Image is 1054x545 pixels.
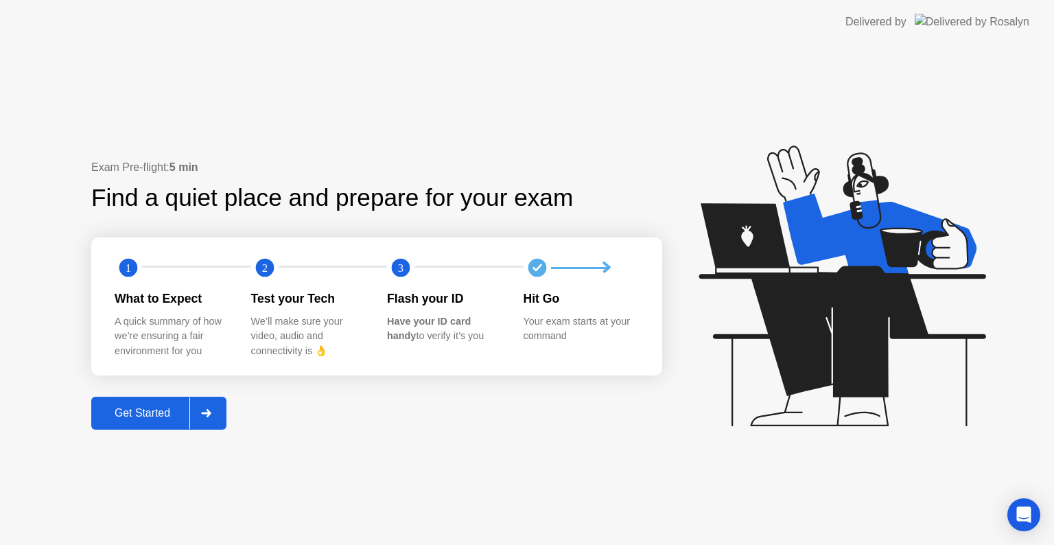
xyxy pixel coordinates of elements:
div: Test your Tech [251,290,366,308]
b: Have your ID card handy [387,316,471,342]
div: to verify it’s you [387,314,502,344]
div: We’ll make sure your video, audio and connectivity is 👌 [251,314,366,359]
b: 5 min [169,161,198,173]
text: 3 [398,262,403,275]
div: Get Started [95,407,189,419]
button: Get Started [91,397,226,430]
div: Hit Go [524,290,638,308]
div: What to Expect [115,290,229,308]
text: 2 [261,262,267,275]
div: Exam Pre-flight: [91,159,662,176]
div: Open Intercom Messenger [1007,498,1040,531]
div: Find a quiet place and prepare for your exam [91,180,575,216]
div: Delivered by [845,14,906,30]
text: 1 [126,262,131,275]
img: Delivered by Rosalyn [915,14,1029,30]
div: Your exam starts at your command [524,314,638,344]
div: Flash your ID [387,290,502,308]
div: A quick summary of how we’re ensuring a fair environment for you [115,314,229,359]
